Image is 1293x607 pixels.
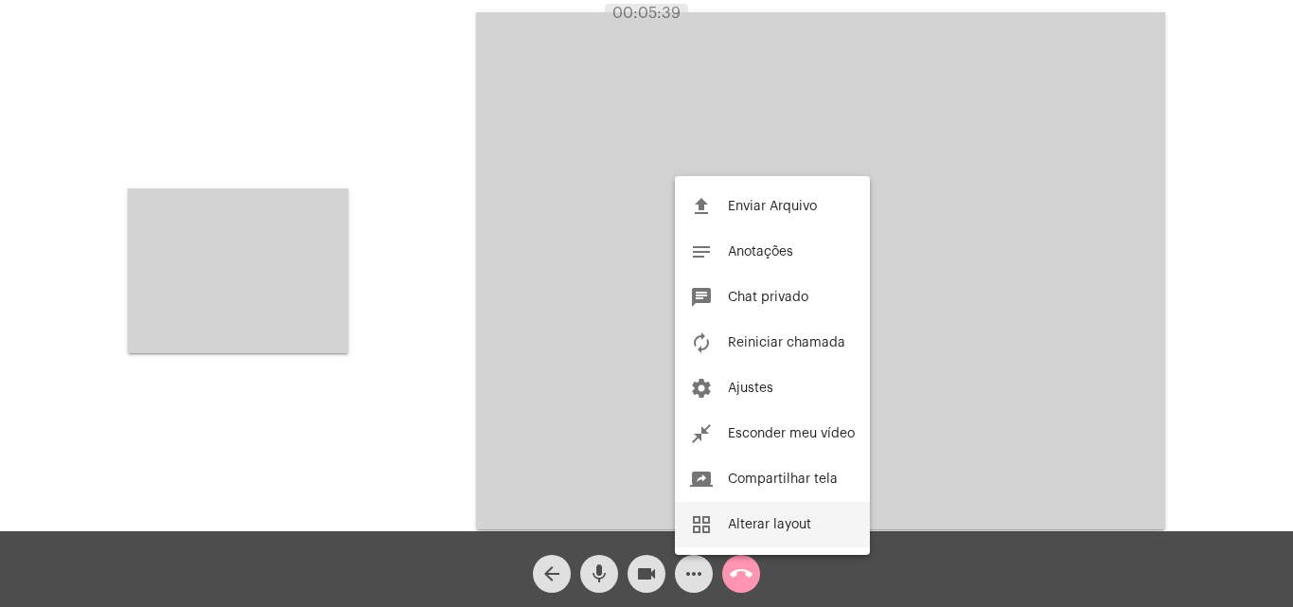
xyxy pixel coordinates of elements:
[690,422,713,445] mat-icon: close_fullscreen
[690,195,713,218] mat-icon: file_upload
[728,200,817,213] span: Enviar Arquivo
[690,377,713,400] mat-icon: settings
[728,382,773,395] span: Ajustes
[728,291,808,304] span: Chat privado
[728,427,855,440] span: Esconder meu vídeo
[690,286,713,309] mat-icon: chat
[690,468,713,491] mat-icon: screen_share
[728,245,793,259] span: Anotações
[728,473,838,486] span: Compartilhar tela
[690,331,713,354] mat-icon: autorenew
[690,241,713,263] mat-icon: notes
[728,336,845,349] span: Reiniciar chamada
[690,513,713,536] mat-icon: grid_view
[728,518,811,531] span: Alterar layout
